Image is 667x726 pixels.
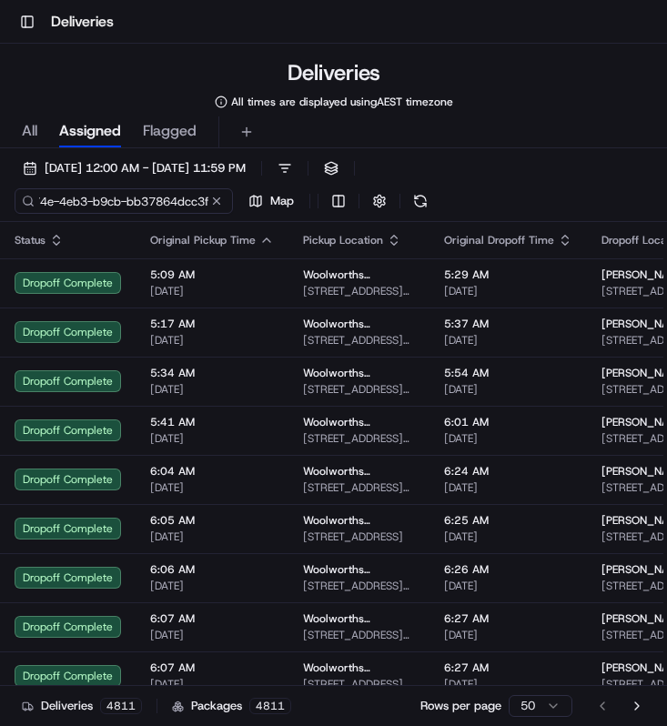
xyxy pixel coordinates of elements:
[22,120,37,142] span: All
[15,156,254,181] button: [DATE] 12:00 AM - [DATE] 11:59 PM
[150,513,274,528] span: 6:05 AM
[408,188,433,214] button: Refresh
[303,513,415,528] span: Woolworths Supermarket [GEOGRAPHIC_DATA] - [GEOGRAPHIC_DATA]
[172,698,291,714] div: Packages
[150,431,274,446] span: [DATE]
[444,611,572,626] span: 6:27 AM
[444,480,572,495] span: [DATE]
[150,628,274,642] span: [DATE]
[150,415,274,429] span: 5:41 AM
[303,415,415,429] span: Woolworths Supermarket [GEOGRAPHIC_DATA] - [GEOGRAPHIC_DATA]
[150,366,274,380] span: 5:34 AM
[303,233,383,247] span: Pickup Location
[59,120,121,142] span: Assigned
[150,464,274,479] span: 6:04 AM
[444,267,572,282] span: 5:29 AM
[150,333,274,348] span: [DATE]
[288,58,380,87] h1: Deliveries
[444,529,572,544] span: [DATE]
[444,660,572,675] span: 6:27 AM
[100,698,142,714] div: 4811
[444,382,572,397] span: [DATE]
[18,18,55,55] img: Nash
[150,660,274,675] span: 6:07 AM
[444,333,572,348] span: [DATE]
[147,257,299,289] a: 💻API Documentation
[18,174,51,207] img: 1736555255976-a54dd68f-1ca7-489b-9aae-adbdc363a1c4
[154,266,168,280] div: 💻
[303,333,415,348] span: [STREET_ADDRESS][PERSON_NAME]
[420,698,501,714] p: Rows per page
[303,677,415,691] span: [STREET_ADDRESS]
[150,611,274,626] span: 6:07 AM
[150,284,274,298] span: [DATE]
[45,160,246,176] span: [DATE] 12:00 AM - [DATE] 11:59 PM
[150,562,274,577] span: 6:06 AM
[15,188,233,214] input: Type to search
[47,117,328,136] input: Got a question? Start typing here...
[303,628,415,642] span: [STREET_ADDRESS][PERSON_NAME]
[303,431,415,446] span: [STREET_ADDRESS][PERSON_NAME]
[22,698,142,714] div: Deliveries
[309,179,331,201] button: Start new chat
[143,120,197,142] span: Flagged
[150,579,274,593] span: [DATE]
[444,317,572,331] span: 5:37 AM
[231,95,453,109] span: All times are displayed using AEST timezone
[36,264,139,282] span: Knowledge Base
[303,284,415,298] span: [STREET_ADDRESS][PERSON_NAME]
[303,480,415,495] span: [STREET_ADDRESS][PERSON_NAME]
[303,562,415,577] span: Woolworths Supermarket [GEOGRAPHIC_DATA] - Feilding
[270,193,294,209] span: Map
[128,308,220,322] a: Powered byPylon
[444,431,572,446] span: [DATE]
[303,660,415,675] span: Woolworths Supermarket NZ - [GEOGRAPHIC_DATA]
[11,257,147,289] a: 📗Knowledge Base
[303,579,415,593] span: [STREET_ADDRESS][PERSON_NAME]
[303,382,415,397] span: [STREET_ADDRESS][PERSON_NAME]
[444,677,572,691] span: [DATE]
[150,382,274,397] span: [DATE]
[444,464,572,479] span: 6:24 AM
[444,233,554,247] span: Original Dropoff Time
[51,11,114,33] h1: Deliveries
[444,513,572,528] span: 6:25 AM
[444,366,572,380] span: 5:54 AM
[303,529,415,544] span: [STREET_ADDRESS]
[444,284,572,298] span: [DATE]
[15,233,45,247] span: Status
[303,267,415,282] span: Woolworths Supermarket [GEOGRAPHIC_DATA] - [GEOGRAPHIC_DATA]
[18,266,33,280] div: 📗
[150,267,274,282] span: 5:09 AM
[181,308,220,322] span: Pylon
[444,579,572,593] span: [DATE]
[172,264,292,282] span: API Documentation
[303,464,415,479] span: Woolworths Supermarket NZ - [GEOGRAPHIC_DATA]
[62,192,230,207] div: We're available if you need us!
[303,366,415,380] span: Woolworths Supermarket [GEOGRAPHIC_DATA] - [GEOGRAPHIC_DATA]
[150,317,274,331] span: 5:17 AM
[18,73,331,102] p: Welcome 👋
[444,415,572,429] span: 6:01 AM
[150,677,274,691] span: [DATE]
[303,317,415,331] span: Woolworths Supermarket [GEOGRAPHIC_DATA] - [GEOGRAPHIC_DATA]
[303,611,415,626] span: Woolworths Supermarket [GEOGRAPHIC_DATA] - [GEOGRAPHIC_DATA]
[150,233,256,247] span: Original Pickup Time
[444,562,572,577] span: 6:26 AM
[150,529,274,544] span: [DATE]
[150,480,274,495] span: [DATE]
[249,698,291,714] div: 4811
[62,174,298,192] div: Start new chat
[240,188,302,214] button: Map
[444,628,572,642] span: [DATE]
